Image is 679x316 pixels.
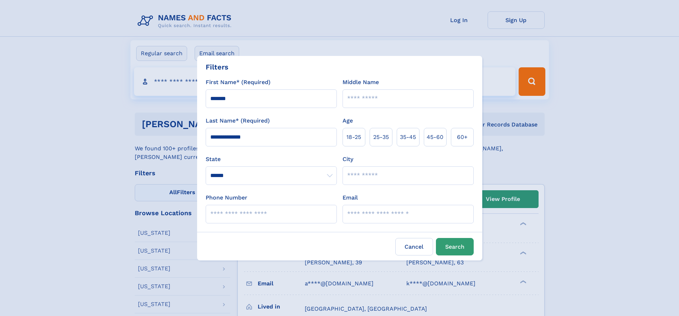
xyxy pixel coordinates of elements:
[206,155,337,164] label: State
[427,133,443,141] span: 45‑60
[457,133,468,141] span: 60+
[373,133,389,141] span: 25‑35
[343,78,379,87] label: Middle Name
[400,133,416,141] span: 35‑45
[346,133,361,141] span: 18‑25
[343,155,353,164] label: City
[343,116,353,125] label: Age
[206,62,228,72] div: Filters
[206,193,247,202] label: Phone Number
[395,238,433,255] label: Cancel
[206,116,270,125] label: Last Name* (Required)
[436,238,474,255] button: Search
[206,78,271,87] label: First Name* (Required)
[343,193,358,202] label: Email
